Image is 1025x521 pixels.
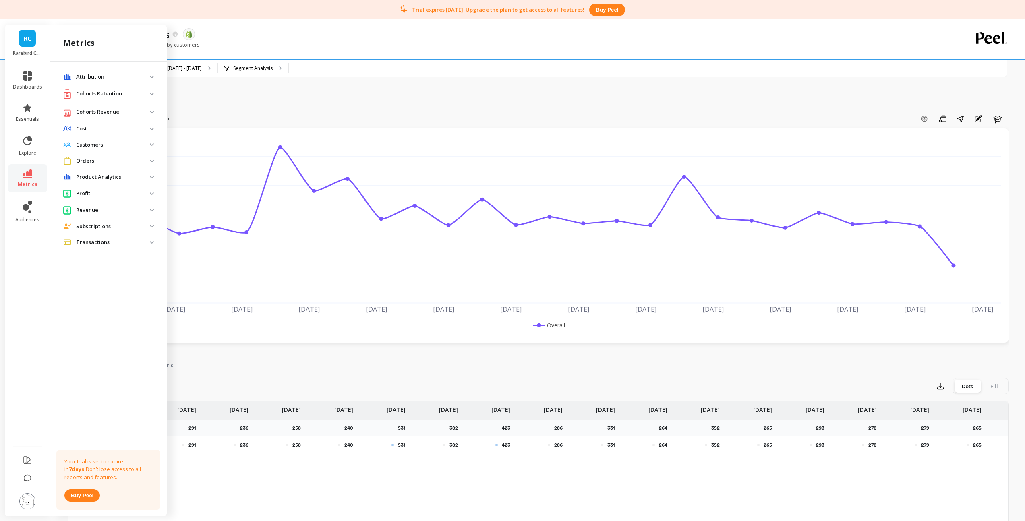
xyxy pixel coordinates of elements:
[398,425,410,431] p: 531
[150,143,154,146] img: down caret icon
[19,493,35,509] img: profile picture
[282,401,301,414] p: [DATE]
[240,425,253,431] p: 236
[701,401,720,414] p: [DATE]
[449,442,458,448] p: 382
[910,401,929,414] p: [DATE]
[150,176,154,178] img: down caret icon
[76,223,150,231] p: Subscriptions
[764,442,772,448] p: 265
[185,31,193,38] img: api.shopify.svg
[76,238,150,246] p: Transactions
[292,425,306,431] p: 258
[76,206,150,214] p: Revenue
[15,217,39,223] span: audiences
[449,425,463,431] p: 382
[502,442,510,448] p: 423
[711,442,720,448] p: 352
[544,401,563,414] p: [DATE]
[150,241,154,244] img: down caret icon
[973,425,986,431] p: 265
[963,401,982,414] p: [DATE]
[13,84,42,90] span: dashboards
[150,93,154,95] img: down caret icon
[13,50,42,56] p: Rarebird Coffee
[64,458,152,482] p: Your trial is set to expire in Don’t lose access to all reports and features.
[858,401,877,414] p: [DATE]
[76,190,150,198] p: Profit
[816,442,824,448] p: 293
[63,89,71,99] img: navigation item icon
[764,425,777,431] p: 265
[68,355,1009,373] nav: Tabs
[398,442,406,448] p: 531
[63,107,71,117] img: navigation item icon
[439,401,458,414] p: [DATE]
[292,442,301,448] p: 258
[233,65,273,72] p: Segment Analysis
[63,37,95,49] h2: metrics
[596,401,615,414] p: [DATE]
[150,209,154,211] img: down caret icon
[63,189,71,198] img: navigation item icon
[18,181,37,188] span: metrics
[76,90,150,98] p: Cohorts Retention
[76,157,150,165] p: Orders
[806,401,824,414] p: [DATE]
[868,442,877,448] p: 270
[648,401,667,414] p: [DATE]
[753,401,772,414] p: [DATE]
[344,442,353,448] p: 240
[150,128,154,130] img: down caret icon
[63,126,71,131] img: navigation item icon
[554,425,567,431] p: 286
[76,141,150,149] p: Customers
[150,192,154,195] img: down caret icon
[19,150,36,156] span: explore
[334,401,353,414] p: [DATE]
[554,442,563,448] p: 286
[921,425,934,431] p: 279
[76,73,150,81] p: Attribution
[240,442,248,448] p: 236
[177,401,196,414] p: [DATE]
[150,160,154,162] img: down caret icon
[954,380,981,393] div: Dots
[16,116,39,122] span: essentials
[981,380,1007,393] div: Fill
[76,173,150,181] p: Product Analytics
[150,111,154,113] img: down caret icon
[69,465,86,473] strong: 7 days.
[63,206,71,214] img: navigation item icon
[589,4,625,16] button: Buy peel
[188,425,201,431] p: 291
[491,401,510,414] p: [DATE]
[24,34,31,43] span: RC
[387,401,406,414] p: [DATE]
[76,108,150,116] p: Cohorts Revenue
[150,225,154,227] img: down caret icon
[344,425,358,431] p: 240
[230,401,248,414] p: [DATE]
[816,425,829,431] p: 293
[868,425,882,431] p: 270
[412,6,584,13] p: Trial expires [DATE]. Upgrade the plan to get access to all features!
[63,174,71,180] img: navigation item icon
[150,76,154,78] img: down caret icon
[607,425,620,431] p: 331
[188,442,196,448] p: 291
[63,223,71,229] img: navigation item icon
[973,442,982,448] p: 265
[63,74,71,80] img: navigation item icon
[921,442,929,448] p: 279
[76,125,150,133] p: Cost
[607,442,615,448] p: 331
[63,157,71,165] img: navigation item icon
[64,489,100,502] button: Buy peel
[63,142,71,147] img: navigation item icon
[659,442,667,448] p: 264
[659,425,672,431] p: 264
[711,425,725,431] p: 352
[63,239,71,245] img: navigation item icon
[502,425,515,431] p: 423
